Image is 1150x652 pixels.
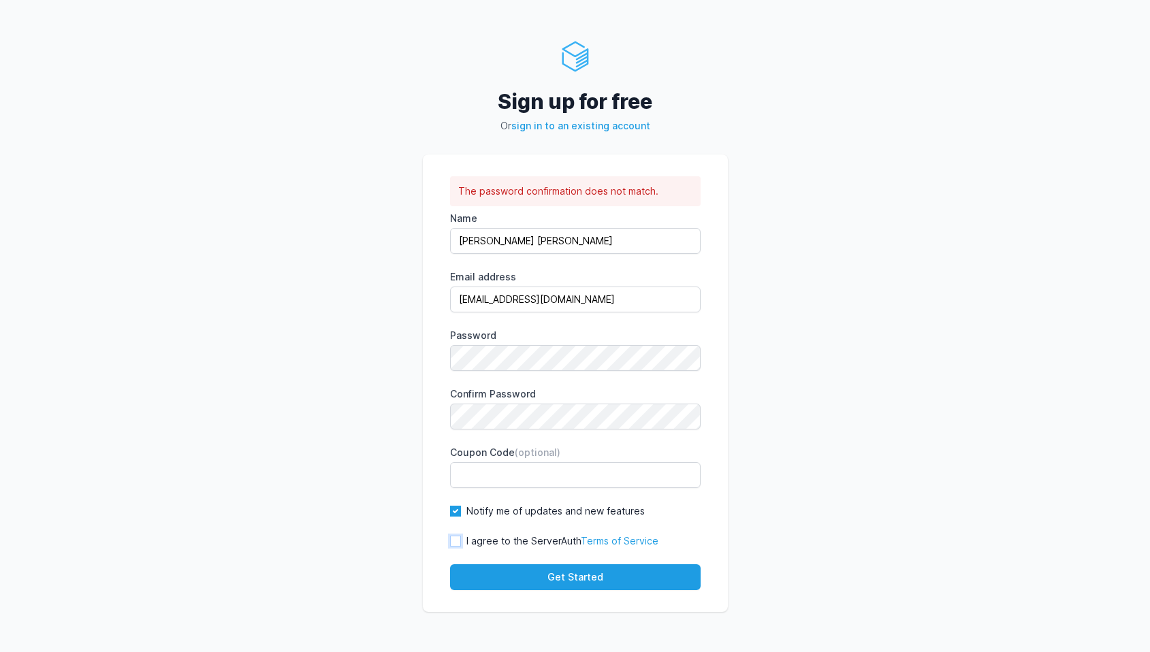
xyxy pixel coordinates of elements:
a: Terms of Service [581,535,658,547]
li: The password confirmation does not match. [458,184,692,198]
label: Name [450,212,701,225]
img: ServerAuth [559,40,592,73]
label: Password [450,329,701,342]
label: Coupon Code [450,446,701,459]
button: Get Started [450,564,701,590]
label: I agree to the ServerAuth [466,534,658,548]
label: Notify me of updates and new features [466,504,645,518]
span: (optional) [515,446,560,458]
label: Confirm Password [450,387,701,401]
h2: Sign up for free [423,89,728,114]
p: Or [423,119,728,133]
label: Email address [450,270,701,284]
a: sign in to an existing account [511,120,650,131]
